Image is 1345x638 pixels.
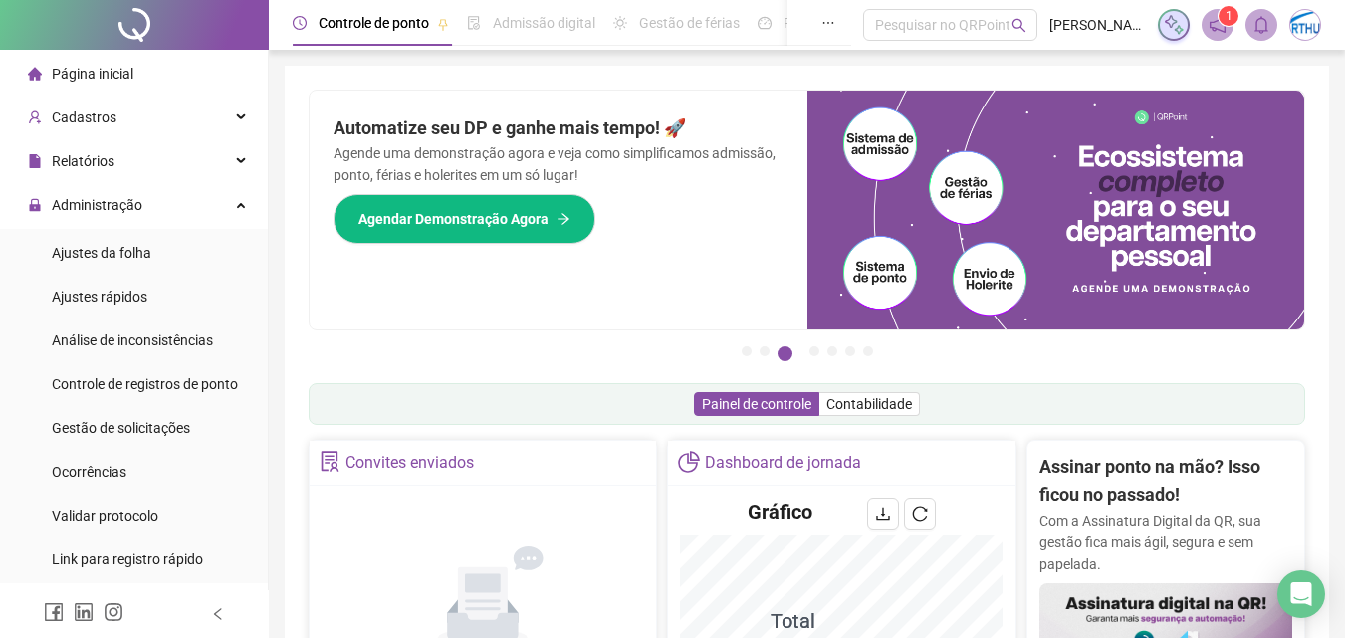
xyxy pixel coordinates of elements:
[1163,14,1185,36] img: sparkle-icon.fc2bf0ac1784a2077858766a79e2daf3.svg
[28,67,42,81] span: home
[845,346,855,356] button: 6
[807,91,1305,329] img: banner%2Fd57e337e-a0d3-4837-9615-f134fc33a8e6.png
[1039,510,1292,575] p: Com a Assinatura Digital da QR, sua gestão fica mais ágil, segura e sem papelada.
[613,16,627,30] span: sun
[912,506,928,522] span: reload
[28,198,42,212] span: lock
[827,346,837,356] button: 5
[437,18,449,30] span: pushpin
[211,607,225,621] span: left
[52,245,151,261] span: Ajustes da folha
[319,15,429,31] span: Controle de ponto
[345,446,474,480] div: Convites enviados
[705,446,861,480] div: Dashboard de jornada
[863,346,873,356] button: 7
[52,153,114,169] span: Relatórios
[52,197,142,213] span: Administração
[1277,570,1325,618] div: Open Intercom Messenger
[758,16,772,30] span: dashboard
[44,602,64,622] span: facebook
[293,16,307,30] span: clock-circle
[1011,18,1026,33] span: search
[52,508,158,524] span: Validar protocolo
[821,16,835,30] span: ellipsis
[52,464,126,480] span: Ocorrências
[1209,16,1227,34] span: notification
[52,109,116,125] span: Cadastros
[639,15,740,31] span: Gestão de férias
[1290,10,1320,40] img: 48594
[52,551,203,567] span: Link para registro rápido
[52,332,213,348] span: Análise de inconsistências
[28,110,42,124] span: user-add
[1219,6,1238,26] sup: 1
[784,15,861,31] span: Painel do DP
[467,16,481,30] span: file-done
[1252,16,1270,34] span: bell
[1039,453,1292,510] h2: Assinar ponto na mão? Isso ficou no passado!
[748,498,812,526] h4: Gráfico
[320,451,340,472] span: solution
[52,289,147,305] span: Ajustes rápidos
[702,396,811,412] span: Painel de controle
[826,396,912,412] span: Contabilidade
[778,346,792,361] button: 3
[52,420,190,436] span: Gestão de solicitações
[557,212,570,226] span: arrow-right
[1049,14,1146,36] span: [PERSON_NAME] - ARTHUZO
[760,346,770,356] button: 2
[334,194,595,244] button: Agendar Demonstração Agora
[358,208,549,230] span: Agendar Demonstração Agora
[493,15,595,31] span: Admissão digital
[678,451,699,472] span: pie-chart
[742,346,752,356] button: 1
[1226,9,1233,23] span: 1
[104,602,123,622] span: instagram
[52,376,238,392] span: Controle de registros de ponto
[334,114,784,142] h2: Automatize seu DP e ganhe mais tempo! 🚀
[52,66,133,82] span: Página inicial
[28,154,42,168] span: file
[809,346,819,356] button: 4
[334,142,784,186] p: Agende uma demonstração agora e veja como simplificamos admissão, ponto, férias e holerites em um...
[74,602,94,622] span: linkedin
[875,506,891,522] span: download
